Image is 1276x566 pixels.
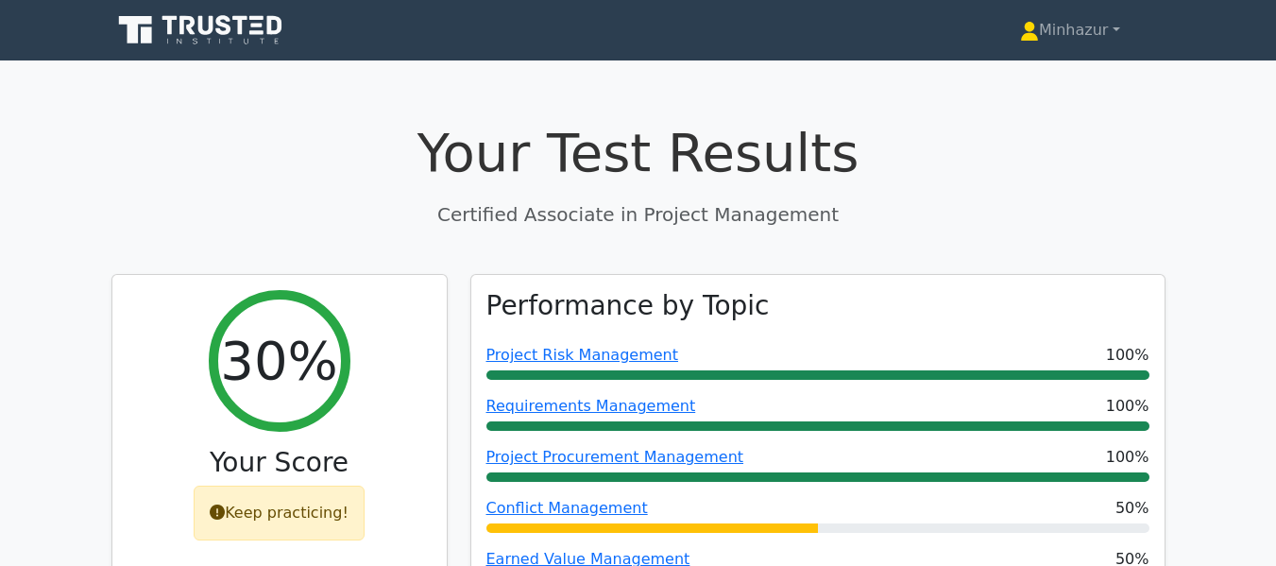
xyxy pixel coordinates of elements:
[975,11,1165,49] a: Minhazur
[486,499,648,517] a: Conflict Management
[486,346,678,364] a: Project Risk Management
[486,290,770,322] h3: Performance by Topic
[1106,446,1149,469] span: 100%
[128,447,432,479] h3: Your Score
[486,397,696,415] a: Requirements Management
[111,200,1165,229] p: Certified Associate in Project Management
[1106,344,1149,367] span: 100%
[486,448,744,466] a: Project Procurement Management
[111,121,1165,184] h1: Your Test Results
[1115,497,1149,520] span: 50%
[220,329,337,392] h2: 30%
[194,486,365,540] div: Keep practicing!
[1106,395,1149,418] span: 100%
